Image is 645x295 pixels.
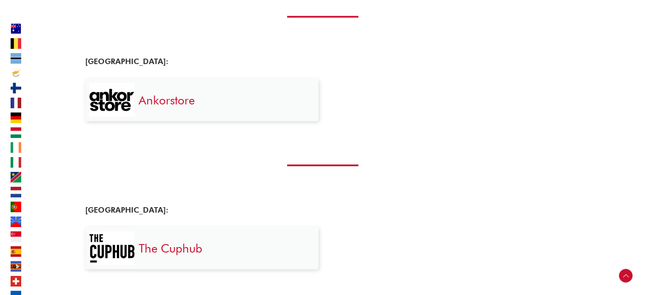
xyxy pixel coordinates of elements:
[85,205,318,215] h4: :
[139,241,202,256] a: The Cuphub
[139,93,195,107] a: Ankorstore
[85,57,318,66] h4: :
[85,57,166,66] font: [GEOGRAPHIC_DATA]
[85,205,166,214] font: [GEOGRAPHIC_DATA]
